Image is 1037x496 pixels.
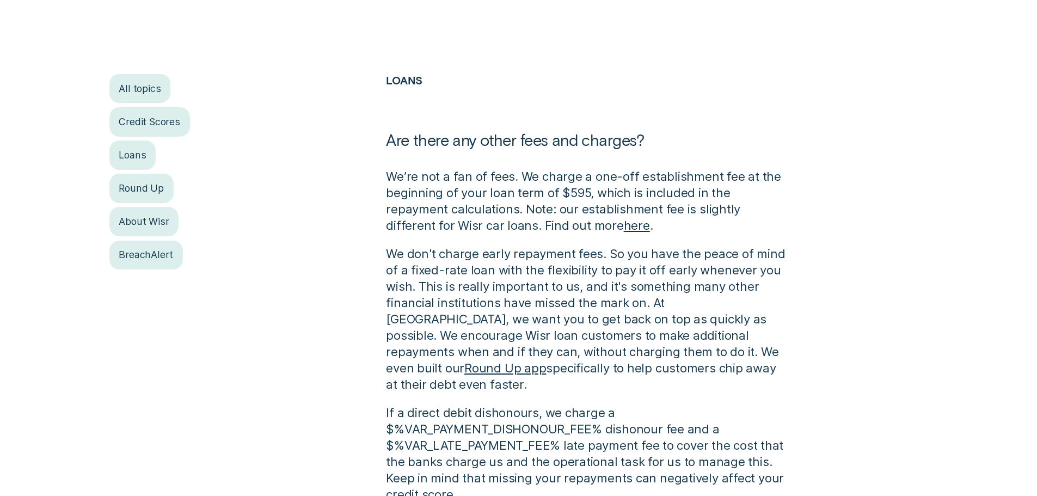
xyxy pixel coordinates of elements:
[386,168,789,234] p: We’re not a fan of fees. We charge a one-off establishment fee at the beginning of your loan term...
[109,174,174,203] a: Round Up
[109,140,156,169] a: Loans
[109,241,183,270] a: BreachAlert
[624,218,650,232] a: here
[386,74,789,130] h2: Loans
[109,207,179,236] a: About Wisr
[464,360,546,375] a: Round Up app
[109,107,190,136] a: Credit Scores
[386,246,789,393] p: We don't charge early repayment fees. So you have the peace of mind of a fixed-rate loan with the...
[386,74,422,87] a: Loans
[386,130,789,168] h1: Are there any other fees and charges?
[109,74,171,103] a: All topics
